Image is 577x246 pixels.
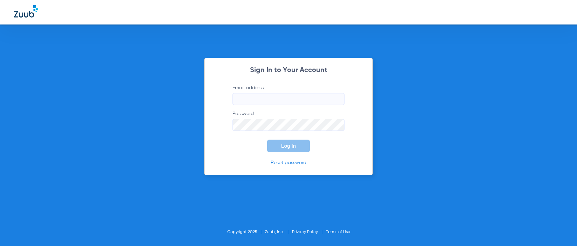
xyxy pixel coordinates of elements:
input: Password [232,119,345,131]
label: Password [232,110,345,131]
h2: Sign In to Your Account [222,67,355,74]
input: Email address [232,93,345,105]
label: Email address [232,84,345,105]
a: Reset password [271,160,306,165]
a: Privacy Policy [292,230,318,234]
a: Terms of Use [326,230,350,234]
span: Log In [281,143,296,149]
li: Zuub, Inc. [265,229,292,236]
button: Log In [267,140,310,152]
li: Copyright 2025 [227,229,265,236]
img: Zuub Logo [14,5,38,17]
